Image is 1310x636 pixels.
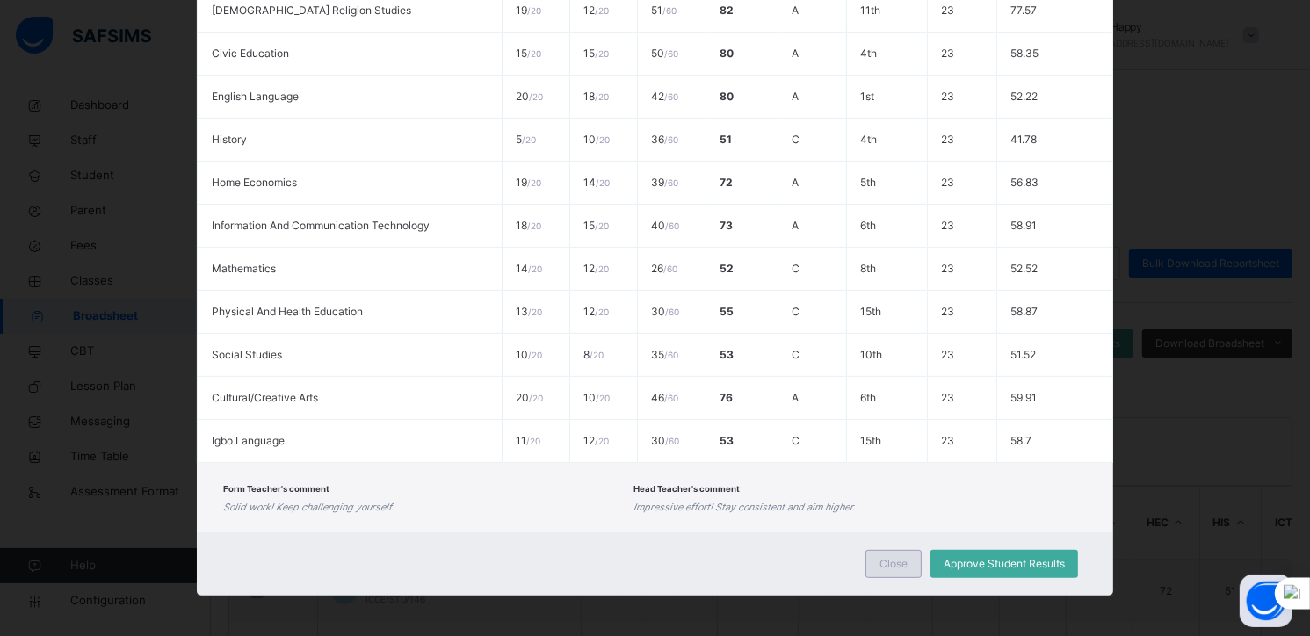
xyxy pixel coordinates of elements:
[595,91,609,102] span: / 20
[941,47,954,60] span: 23
[1010,434,1031,447] span: 58.7
[792,348,800,361] span: C
[663,264,677,274] span: / 60
[941,133,954,146] span: 23
[941,262,954,275] span: 23
[941,434,954,447] span: 23
[860,219,876,232] span: 6th
[792,90,799,103] span: A
[792,47,799,60] span: A
[664,91,678,102] span: / 60
[1240,575,1292,627] button: Open asap
[583,434,609,447] span: 12
[720,47,734,60] span: 80
[595,220,609,231] span: / 20
[527,177,541,188] span: / 20
[516,4,541,17] span: 19
[516,133,536,146] span: 5
[664,177,678,188] span: / 60
[665,220,679,231] span: / 60
[527,48,541,59] span: / 20
[720,133,732,146] span: 51
[595,48,609,59] span: / 20
[529,91,543,102] span: / 20
[595,264,609,274] span: / 20
[1010,219,1037,232] span: 58.91
[583,176,610,189] span: 14
[212,434,285,447] span: Igbo Language
[529,393,543,403] span: / 20
[634,484,741,494] span: Head Teacher's comment
[941,90,954,103] span: 23
[860,391,876,404] span: 6th
[651,348,678,361] span: 35
[860,305,881,318] span: 15th
[941,219,954,232] span: 23
[860,133,877,146] span: 4th
[651,90,678,103] span: 42
[720,391,733,404] span: 76
[720,262,734,275] span: 52
[516,348,542,361] span: 10
[522,134,536,145] span: / 20
[583,47,609,60] span: 15
[583,133,610,146] span: 10
[516,90,543,103] span: 20
[212,305,363,318] span: Physical And Health Education
[583,219,609,232] span: 15
[634,502,856,513] i: Impressive effort! Stay consistent and aim higher.
[583,4,609,17] span: 12
[941,305,954,318] span: 23
[792,4,799,17] span: A
[1010,47,1039,60] span: 58.35
[1010,305,1038,318] span: 58.87
[792,434,800,447] span: C
[1010,90,1038,103] span: 52.22
[720,4,734,17] span: 82
[1010,4,1037,17] span: 77.57
[583,90,609,103] span: 18
[651,305,679,318] span: 30
[583,262,609,275] span: 12
[1010,133,1037,146] span: 41.78
[212,4,411,17] span: [DEMOGRAPHIC_DATA] Religion Studies
[720,348,734,361] span: 53
[720,305,734,318] span: 55
[792,391,799,404] span: A
[792,305,800,318] span: C
[720,219,733,232] span: 73
[941,391,954,404] span: 23
[879,556,908,572] span: Close
[662,5,677,16] span: / 60
[860,176,876,189] span: 5th
[792,262,800,275] span: C
[212,133,247,146] span: History
[651,4,677,17] span: 51
[212,262,276,275] span: Mathematics
[583,305,609,318] span: 12
[1010,391,1037,404] span: 59.91
[212,391,318,404] span: Cultural/Creative Arts
[596,134,610,145] span: / 20
[941,176,954,189] span: 23
[212,348,282,361] span: Social Studies
[792,133,800,146] span: C
[528,264,542,274] span: / 20
[528,350,542,360] span: / 20
[664,393,678,403] span: / 60
[595,307,609,317] span: / 20
[516,219,541,232] span: 18
[526,436,540,446] span: / 20
[860,90,874,103] span: 1st
[516,434,540,447] span: 11
[516,391,543,404] span: 20
[516,176,541,189] span: 19
[664,48,678,59] span: / 60
[665,307,679,317] span: / 60
[651,262,677,275] span: 26
[527,5,541,16] span: / 20
[720,90,734,103] span: 80
[223,484,329,494] span: Form Teacher's comment
[223,502,394,513] i: Solid work! Keep challenging yourself.
[944,556,1065,572] span: Approve Student Results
